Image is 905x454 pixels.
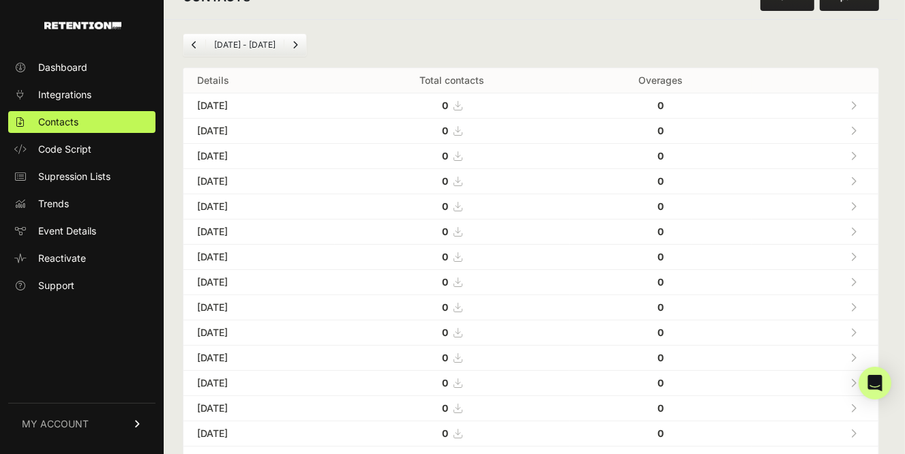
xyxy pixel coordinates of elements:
[183,371,335,396] td: [DATE]
[8,84,155,106] a: Integrations
[22,417,89,431] span: MY ACCOUNT
[442,327,448,338] strong: 0
[8,403,155,444] a: MY ACCOUNT
[442,301,448,313] strong: 0
[183,194,335,220] td: [DATE]
[284,34,306,56] a: Next
[44,22,121,29] img: Retention.com
[38,170,110,183] span: Supression Lists
[183,34,205,56] a: Previous
[657,200,664,212] strong: 0
[183,295,335,320] td: [DATE]
[8,275,155,297] a: Support
[183,68,335,93] th: Details
[183,93,335,119] td: [DATE]
[657,377,664,389] strong: 0
[183,169,335,194] td: [DATE]
[442,150,448,162] strong: 0
[657,276,664,288] strong: 0
[8,220,155,242] a: Event Details
[442,175,448,187] strong: 0
[657,100,664,111] strong: 0
[38,142,91,156] span: Code Script
[442,226,448,237] strong: 0
[38,61,87,74] span: Dashboard
[38,252,86,265] span: Reactivate
[8,247,155,269] a: Reactivate
[183,144,335,169] td: [DATE]
[38,115,78,129] span: Contacts
[442,276,448,288] strong: 0
[183,421,335,447] td: [DATE]
[8,193,155,215] a: Trends
[657,402,664,414] strong: 0
[657,226,664,237] strong: 0
[657,175,664,187] strong: 0
[183,320,335,346] td: [DATE]
[442,251,448,262] strong: 0
[38,88,91,102] span: Integrations
[8,57,155,78] a: Dashboard
[657,427,664,439] strong: 0
[8,166,155,187] a: Supression Lists
[657,125,664,136] strong: 0
[442,402,448,414] strong: 0
[657,327,664,338] strong: 0
[335,68,569,93] th: Total contacts
[183,220,335,245] td: [DATE]
[657,352,664,363] strong: 0
[657,150,664,162] strong: 0
[442,125,448,136] strong: 0
[442,100,448,111] strong: 0
[442,200,448,212] strong: 0
[183,396,335,421] td: [DATE]
[442,352,448,363] strong: 0
[8,138,155,160] a: Code Script
[38,279,74,292] span: Support
[442,427,448,439] strong: 0
[183,346,335,371] td: [DATE]
[183,119,335,144] td: [DATE]
[657,301,664,313] strong: 0
[38,197,69,211] span: Trends
[183,245,335,270] td: [DATE]
[38,224,96,238] span: Event Details
[859,367,891,399] div: Open Intercom Messenger
[442,377,448,389] strong: 0
[569,68,752,93] th: Overages
[205,40,284,50] li: [DATE] - [DATE]
[183,270,335,295] td: [DATE]
[8,111,155,133] a: Contacts
[657,251,664,262] strong: 0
